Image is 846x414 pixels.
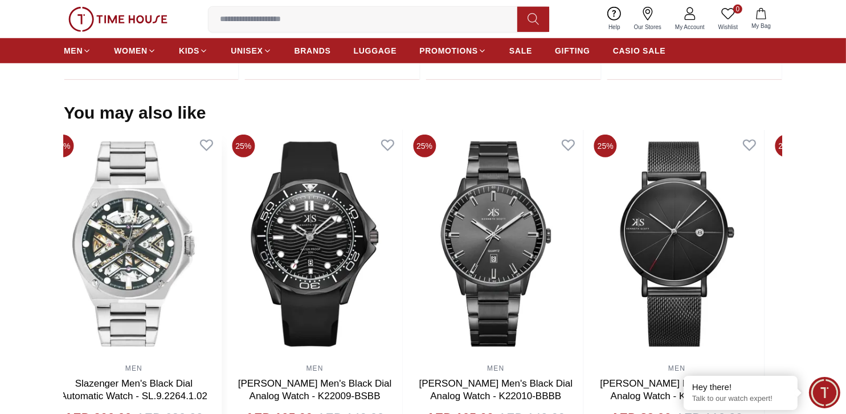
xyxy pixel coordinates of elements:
span: 25% [413,135,436,157]
img: Kenneth Scott Men's Black Dial Analog Watch - K22009-BSBB [227,130,402,358]
span: Wishlist [714,23,742,31]
span: UNISEX [231,45,263,56]
a: [PERSON_NAME] Men's Black Dial Analog Watch - K22009-BSBB [238,378,392,401]
a: Slazenger Men's Black Dial Automatic Watch - SL.9.2264.1.02 [60,378,207,401]
a: MEN [306,364,323,372]
span: Help [604,23,625,31]
a: KIDS [179,40,208,61]
span: 25% [232,135,255,157]
span: MEN [64,45,83,56]
span: My Account [671,23,709,31]
a: MEN [125,364,142,372]
p: Talk to our watch expert! [692,394,789,404]
span: KIDS [179,45,199,56]
div: Chat Widget [809,377,840,408]
a: UNISEX [231,40,271,61]
a: 0Wishlist [712,5,745,34]
span: Our Stores [630,23,666,31]
a: BRANDS [295,40,331,61]
span: 25% [594,135,617,157]
a: [PERSON_NAME] Men's Black Dial Analog Watch - K22010-BBBB [419,378,573,401]
span: LUGGAGE [354,45,397,56]
a: WOMEN [114,40,156,61]
a: SALE [509,40,532,61]
span: WOMEN [114,45,148,56]
a: PROMOTIONS [419,40,487,61]
a: MEN [668,364,685,372]
span: 25% [775,135,798,157]
h2: You may also like [64,103,206,123]
img: Kenneth Scott Men's Black Dial Analog Watch - K22013-BMBB [590,130,765,358]
button: My Bag [745,6,778,33]
span: 0 [733,5,742,14]
span: PROMOTIONS [419,45,478,56]
span: SALE [509,45,532,56]
span: GIFTING [555,45,590,56]
span: 55% [51,135,73,157]
span: My Bag [747,22,775,30]
span: BRANDS [295,45,331,56]
a: Help [602,5,627,34]
a: GIFTING [555,40,590,61]
div: Hey there! [692,381,789,393]
a: MEN [64,40,91,61]
a: CASIO SALE [613,40,666,61]
a: [PERSON_NAME] Men's Black Dial Analog Watch - K22013-BMBB [600,378,754,401]
img: Kenneth Scott Men's Black Dial Analog Watch - K22010-BBBB [408,130,583,358]
a: Our Stores [627,5,668,34]
span: CASIO SALE [613,45,666,56]
img: Slazenger Men's Black Dial Automatic Watch - SL.9.2264.1.02 [46,130,221,358]
a: LUGGAGE [354,40,397,61]
a: MEN [487,364,504,372]
img: ... [68,7,167,32]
